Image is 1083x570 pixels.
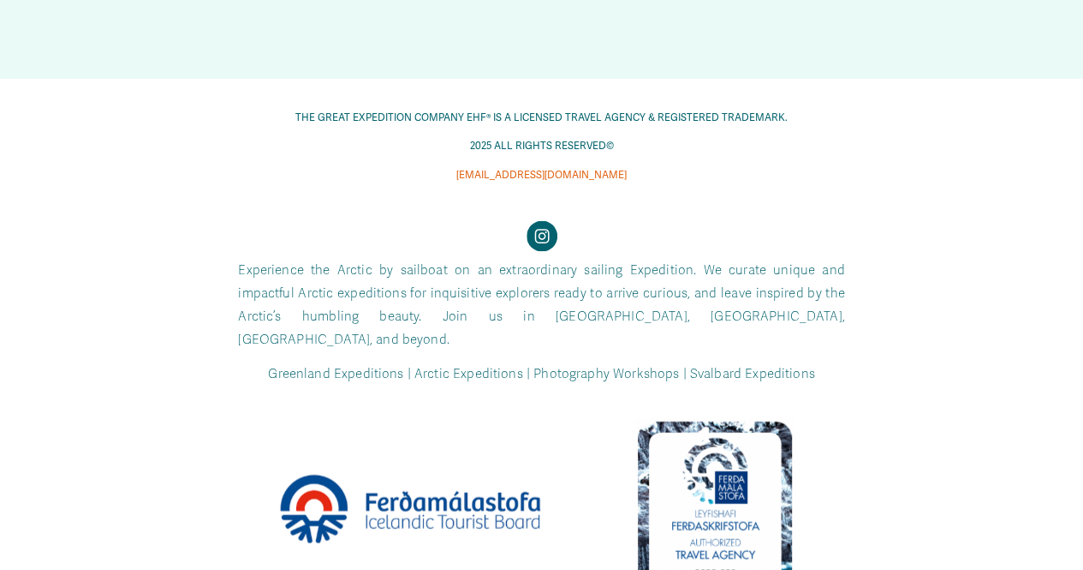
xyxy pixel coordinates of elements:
[195,109,889,128] p: THE GREAT EXPEDITION COMPANY EHF® IS A LICENSED TRAVEL AGENCY & REGISTERED TRADEMARK.
[238,262,844,347] code: Experience the Arctic by sailboat on an extraordinary sailing Expedition. We curate unique and im...
[195,137,889,156] p: 2025 ALL RIGHTS RESERVED©
[268,366,814,381] code: Greenland Expeditions | Arctic Expeditions | Photography Workshops | Svalbard Expeditions
[527,221,557,252] a: Instagram
[456,169,627,182] span: [EMAIL_ADDRESS][DOMAIN_NAME]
